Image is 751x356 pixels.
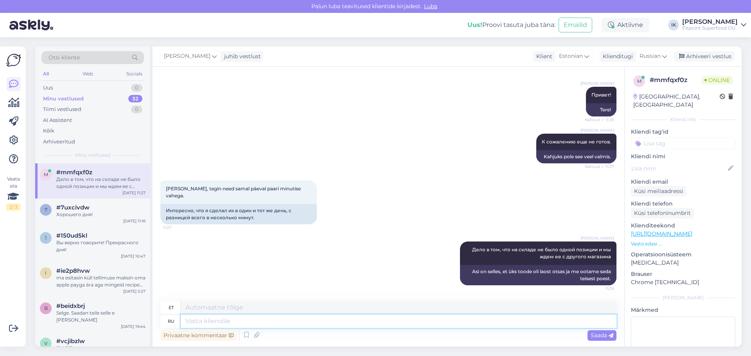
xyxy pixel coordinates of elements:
div: Uus [43,84,53,92]
div: Дело в том, что на складе не было одной позиции и мы ждем ее с другого магазина [56,176,146,190]
span: Minu vestlused [75,152,110,159]
span: Nähtud ✓ 11:26 [585,117,614,123]
div: # mmfqxf0z [650,75,701,85]
span: 7 [45,207,47,213]
div: Arhiveeri vestlus [674,51,735,62]
div: Selge. Saadan teile selle e [PERSON_NAME] [56,309,146,324]
div: juhib vestlust [221,52,261,61]
span: 11:29 [585,286,614,292]
p: Kliendi nimi [631,152,735,161]
div: Fitpoint Superfood OÜ [682,25,738,31]
span: [PERSON_NAME] [580,81,614,86]
span: i [45,270,47,276]
p: Märkmed [631,306,735,314]
span: К сожалению еще не готов. [542,139,611,145]
span: 11:27 [163,225,192,231]
div: Arhiveeritud [43,138,75,146]
span: Luba [422,3,440,10]
input: Lisa tag [631,138,735,149]
span: #7uxcivdw [56,204,90,211]
div: Asi on selles, et üks toode oli laost otsas ja me ootame seda teisest poest. [460,265,616,285]
div: Vaata siia [6,175,20,211]
div: AI Assistent [43,116,72,124]
p: Klienditeekond [631,222,735,230]
span: Nähtud ✓ 11:27 [585,164,614,170]
span: m [44,172,48,177]
span: Otsi kliente [49,54,80,62]
p: Kliendi tag'id [631,128,735,136]
p: Vaata edasi ... [631,240,735,247]
span: Online [701,76,733,84]
div: Klient [533,52,552,61]
img: Askly Logo [6,53,21,68]
div: Tere! [586,103,616,116]
span: 1 [45,235,47,241]
div: [GEOGRAPHIC_DATA], [GEOGRAPHIC_DATA] [633,93,720,109]
div: Aktiivne [602,18,649,32]
span: #mmfqxf0z [56,169,92,176]
div: Privaatne kommentaar [160,330,237,341]
div: 2 / 3 [6,204,20,211]
div: Kõik [43,127,54,135]
div: All [41,69,50,79]
b: Uus! [467,21,482,29]
div: Tiimi vestlused [43,106,81,113]
div: 0 [131,106,142,113]
div: [PERSON_NAME] [682,19,738,25]
span: Russian [640,52,661,61]
div: Socials [125,69,144,79]
p: Kliendi email [631,178,735,186]
span: [PERSON_NAME], tegin need samal päeval paari minutise vahega. [166,186,302,199]
a: [URL][DOMAIN_NAME] [631,230,692,237]
span: b [44,305,48,311]
span: [PERSON_NAME] [164,52,210,61]
div: 32 [128,95,142,103]
span: v [44,340,47,346]
span: Привет! [591,92,611,98]
span: [PERSON_NAME] [580,235,614,241]
p: Brauser [631,270,735,278]
span: Estonian [559,52,583,61]
div: IK [668,20,679,30]
input: Lisa nimi [631,164,726,173]
span: [PERSON_NAME] [580,127,614,133]
div: [DATE] 11:16 [123,218,146,224]
div: Kahjuks pole see veel valmis. [536,150,616,163]
span: #vcjibzlw [56,338,85,345]
span: Дело в том, что на складе не было одной позиции и мы ждем ее с другого магазина [472,247,612,259]
div: 0 [131,84,142,92]
div: Proovi tasuta juba täna: [467,20,555,30]
span: Saada [591,332,613,339]
p: Kliendi telefon [631,200,735,208]
div: [DATE] 10:47 [121,253,146,259]
div: Kliendi info [631,116,735,123]
div: Web [81,69,95,79]
div: Вы верно говорите! Прекрасного дня! [56,239,146,253]
div: [PERSON_NAME] [631,294,735,301]
div: [DATE] 19:44 [121,324,146,329]
div: Klienditugi [600,52,633,61]
div: Minu vestlused [43,95,84,103]
div: Küsi telefoninumbrit [631,208,694,218]
div: Хорошего дня! [56,211,146,218]
span: #beidxbrj [56,302,85,309]
span: #ie2p8hvw [56,267,90,274]
div: ma esitasin küll tellimuse maksin oma apple payga ära aga mingeid recipe ega asju ei tulnud saate... [56,274,146,288]
a: [PERSON_NAME]Fitpoint Superfood OÜ [682,19,746,31]
p: Operatsioonisüsteem [631,250,735,259]
div: [DATE] 11:27 [122,190,146,196]
p: Chrome [TECHNICAL_ID] [631,278,735,286]
button: Emailid [559,18,592,32]
div: Интересно, что я сделал их в один и тот же день, с разницей всего в несколько минут. [160,204,317,224]
span: #150ud5kl [56,232,87,239]
div: Küsi meiliaadressi [631,186,686,197]
div: et [169,301,174,314]
p: [MEDICAL_DATA] [631,259,735,267]
div: ru [168,315,174,328]
span: m [637,78,641,84]
div: [DATE] 5:27 [123,288,146,294]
